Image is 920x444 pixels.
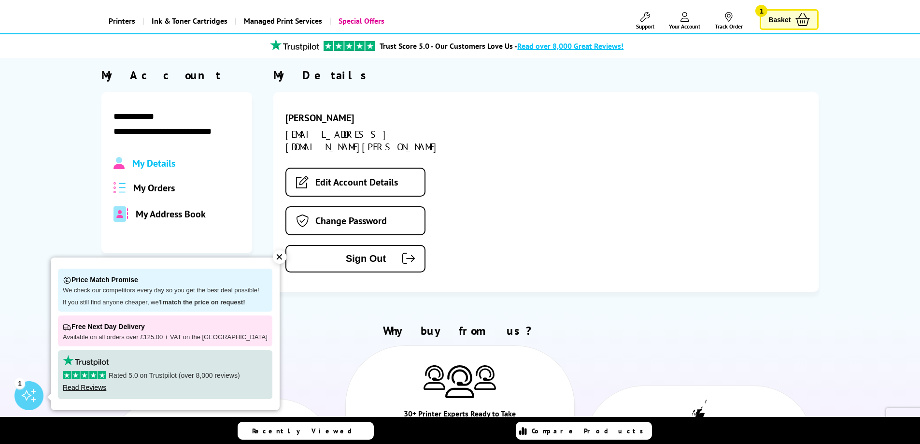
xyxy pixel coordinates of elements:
[238,422,374,440] a: Recently Viewed
[113,157,125,170] img: Profile.svg
[532,427,649,435] span: Compare Products
[669,12,700,30] a: Your Account
[669,23,700,30] span: Your Account
[132,157,175,170] span: My Details
[63,355,109,366] img: trustpilot rating
[63,333,268,342] p: Available on all orders over £125.00 + VAT on the [GEOGRAPHIC_DATA]
[760,9,819,30] a: Basket 1
[768,13,791,26] span: Basket
[63,299,268,307] p: If you still find anyone cheaper, we'll
[285,245,425,272] button: Sign Out
[113,206,128,222] img: address-book-duotone-solid.svg
[142,9,235,33] a: Ink & Toner Cartridges
[424,365,445,390] img: Printer Experts
[329,9,392,33] a: Special Offers
[474,365,496,390] img: Printer Experts
[636,12,654,30] a: Support
[63,384,106,391] a: Read Reviews
[285,112,457,124] div: [PERSON_NAME]
[755,5,767,17] span: 1
[14,378,25,388] div: 1
[445,365,474,399] img: Printer Experts
[101,9,142,33] a: Printers
[63,273,268,286] p: Price Match Promise
[516,422,652,440] a: Compare Products
[403,408,517,436] div: 30+ Printer Experts Ready to Take Your Call
[686,400,712,444] img: UK tax payer
[715,12,743,30] a: Track Order
[101,68,252,83] div: My Account
[63,371,106,379] img: stars-5.svg
[136,208,206,220] span: My Address Book
[324,41,375,51] img: trustpilot rating
[101,323,819,338] h2: Why buy from us?
[285,206,425,235] a: Change Password
[266,39,324,51] img: trustpilot rating
[235,9,329,33] a: Managed Print Services
[301,253,386,264] span: Sign Out
[133,182,175,194] span: My Orders
[113,182,126,193] img: all-order.svg
[63,320,268,333] p: Free Next Day Delivery
[273,250,286,264] div: ✕
[273,68,819,83] div: My Details
[152,9,227,33] span: Ink & Toner Cartridges
[285,128,457,153] div: [EMAIL_ADDRESS][DOMAIN_NAME][PERSON_NAME]
[517,41,623,51] span: Read over 8,000 Great Reviews!
[252,427,362,435] span: Recently Viewed
[163,299,245,306] strong: match the price on request!
[636,23,654,30] span: Support
[63,371,268,380] p: Rated 5.0 on Trustpilot (over 8,000 reviews)
[380,41,623,51] a: Trust Score 5.0 - Our Customers Love Us -Read over 8,000 Great Reviews!
[63,286,268,295] p: We check our competitors every day so you get the best deal possible!
[285,168,425,197] a: Edit Account Details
